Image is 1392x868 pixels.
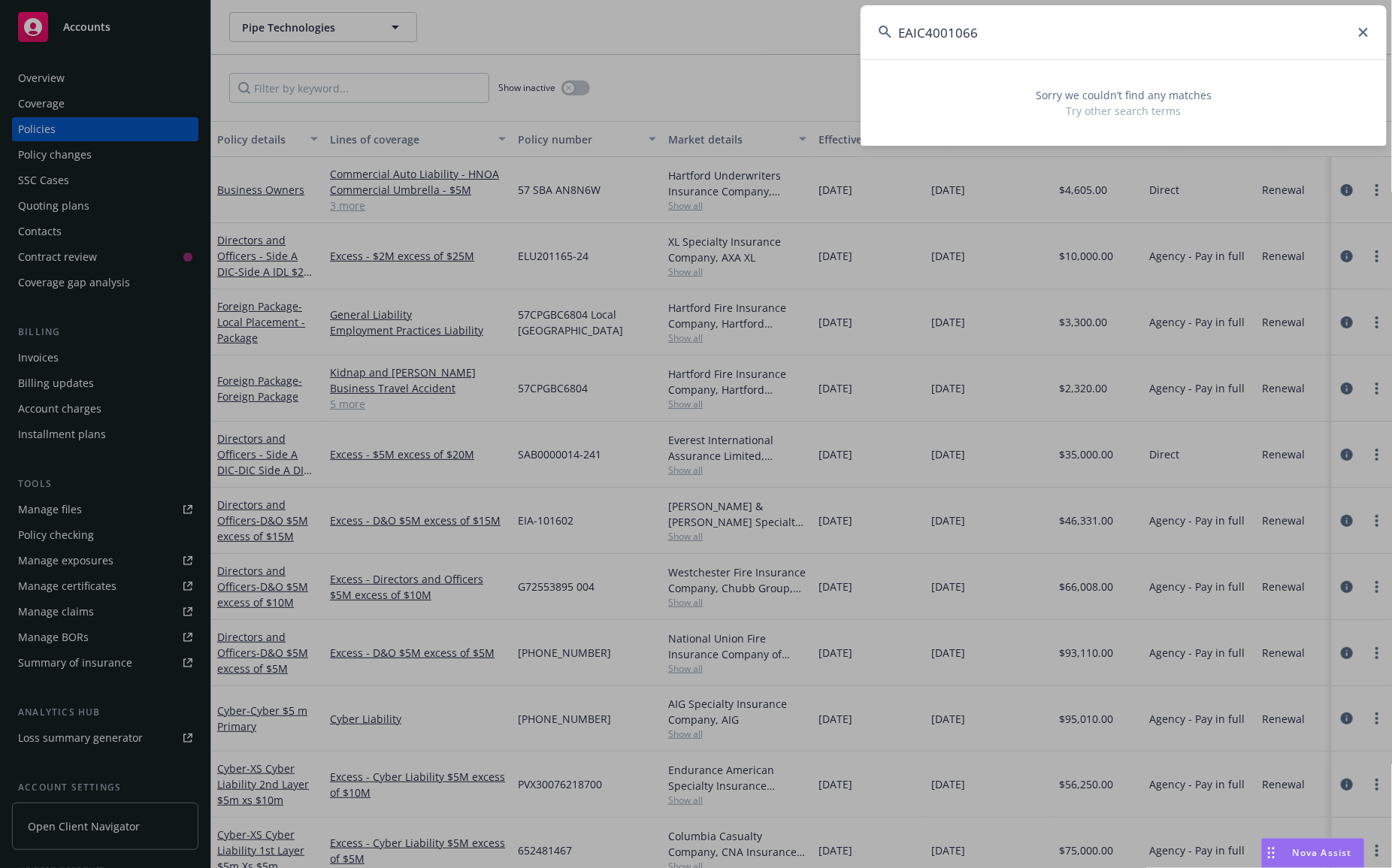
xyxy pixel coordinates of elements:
[879,103,1369,119] span: Try other search terms
[1262,839,1281,867] div: Drag to move
[861,5,1387,59] input: Search...
[1261,838,1365,868] button: Nova Assist
[879,87,1369,103] span: Sorry we couldn’t find any matches
[1293,846,1352,859] span: Nova Assist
